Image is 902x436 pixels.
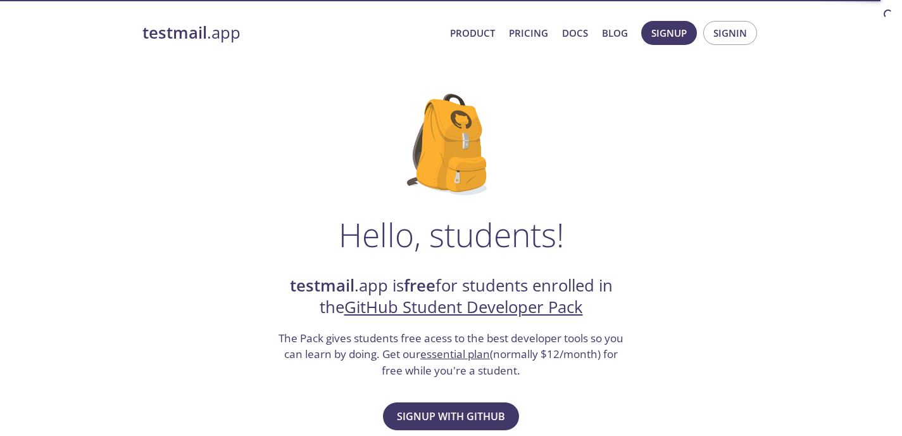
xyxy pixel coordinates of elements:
img: github-student-backpack.png [407,94,495,195]
h2: .app is for students enrolled in the [277,275,625,319]
span: Signup [651,25,687,41]
h3: The Pack gives students free acess to the best developer tools so you can learn by doing. Get our... [277,330,625,379]
a: testmail.app [142,22,440,44]
button: Signin [703,21,757,45]
a: Blog [602,25,628,41]
button: Signup with GitHub [383,402,519,430]
button: Signup [641,21,697,45]
strong: testmail [142,22,207,44]
strong: testmail [290,274,354,297]
a: essential plan [420,347,490,361]
a: Product [450,25,495,41]
span: Signin [713,25,747,41]
h1: Hello, students! [339,215,564,253]
a: GitHub Student Developer Pack [344,296,583,318]
a: Pricing [509,25,548,41]
span: Signup with GitHub [397,407,505,425]
strong: free [404,274,435,297]
a: Docs [562,25,588,41]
